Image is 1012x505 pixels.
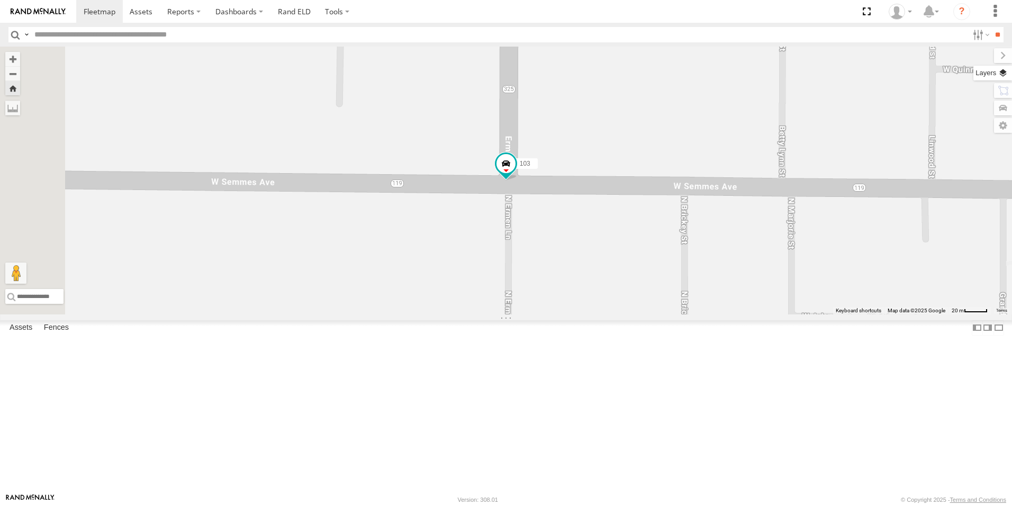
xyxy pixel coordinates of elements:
[520,160,530,167] span: 103
[948,307,991,314] button: Map Scale: 20 m per 41 pixels
[458,497,498,503] div: Version: 308.01
[836,307,881,314] button: Keyboard shortcuts
[5,52,20,66] button: Zoom in
[952,308,964,313] span: 20 m
[5,81,20,95] button: Zoom Home
[4,320,38,335] label: Assets
[22,27,31,42] label: Search Query
[969,27,991,42] label: Search Filter Options
[5,66,20,81] button: Zoom out
[953,3,970,20] i: ?
[6,494,55,505] a: Visit our Website
[950,497,1006,503] a: Terms and Conditions
[888,308,945,313] span: Map data ©2025 Google
[996,309,1007,313] a: Terms (opens in new tab)
[885,4,916,20] div: Craig King
[5,263,26,284] button: Drag Pegman onto the map to open Street View
[5,101,20,115] label: Measure
[993,320,1004,336] label: Hide Summary Table
[39,320,74,335] label: Fences
[901,497,1006,503] div: © Copyright 2025 -
[11,8,66,15] img: rand-logo.svg
[972,320,982,336] label: Dock Summary Table to the Left
[994,118,1012,133] label: Map Settings
[982,320,993,336] label: Dock Summary Table to the Right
